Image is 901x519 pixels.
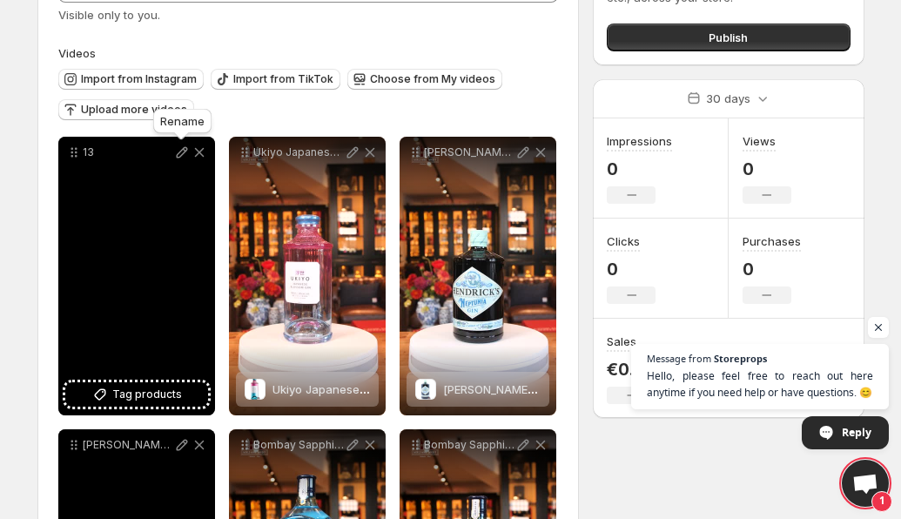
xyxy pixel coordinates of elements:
[607,158,672,179] p: 0
[81,72,197,86] span: Import from Instagram
[743,132,776,150] h3: Views
[424,145,514,159] p: [PERSON_NAME] - Neptunia 43.4% (70cl)
[58,69,204,90] button: Import from Instagram
[842,417,871,448] span: Reply
[229,137,386,415] div: Ukiyo Japanese Blossom Gin 40%Ukiyo Japanese Blossom Gin 40%Ukiyo Japanese Blossom Gin 40%
[743,233,801,250] h3: Purchases
[347,69,502,90] button: Choose from My videos
[253,438,344,452] p: Bombay Sapphire - [GEOGRAPHIC_DATA] Dry Gin 40% 1 Liter
[272,382,460,396] span: Ukiyo Japanese Blossom Gin 40%
[58,137,215,415] div: 13Tag products
[370,72,495,86] span: Choose from My videos
[58,46,96,60] span: Videos
[842,460,889,507] div: Open chat
[607,132,672,150] h3: Impressions
[871,491,892,512] span: 1
[83,438,173,452] p: [PERSON_NAME] 41.4% (70cl)
[233,72,333,86] span: Import from TikTok
[253,145,344,159] p: Ukiyo Japanese Blossom Gin 40%
[607,233,640,250] h3: Clicks
[424,438,514,452] p: Bombay Sapphire - [GEOGRAPHIC_DATA] Dry Gin 40% 700ml (70cl)
[706,90,750,107] p: 30 days
[607,259,656,280] p: 0
[58,8,160,22] span: Visible only to you.
[647,354,711,363] span: Message from
[607,333,636,350] h3: Sales
[647,367,873,401] span: Hello, please feel free to reach out here anytime if you need help or have questions. 😊
[443,382,666,396] span: [PERSON_NAME] - Neptunia 43.4% (70cl)
[65,382,208,407] button: Tag products
[58,99,194,120] button: Upload more videos
[743,158,791,179] p: 0
[743,259,801,280] p: 0
[81,103,187,117] span: Upload more videos
[400,137,556,415] div: [PERSON_NAME] - Neptunia 43.4% (70cl)Hendrick's Gin - Neptunia 43.4% (70cl)[PERSON_NAME] - Neptun...
[714,354,767,363] span: Storeprops
[607,359,656,380] p: €0.00
[112,386,182,403] span: Tag products
[607,24,850,51] button: Publish
[83,145,173,159] p: 13
[709,29,748,46] span: Publish
[211,69,340,90] button: Import from TikTok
